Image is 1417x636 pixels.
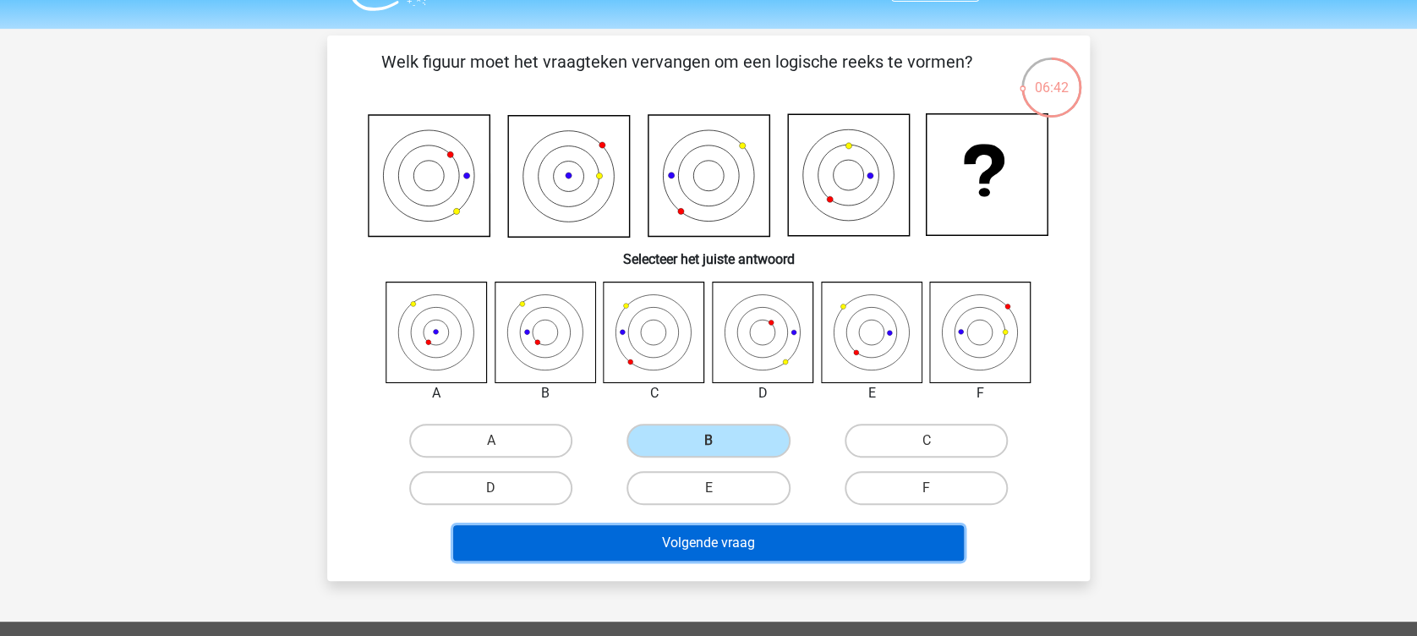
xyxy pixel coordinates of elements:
label: A [409,424,572,458]
label: C [845,424,1008,458]
div: F [916,383,1044,403]
label: E [626,471,790,505]
div: D [699,383,827,403]
label: F [845,471,1008,505]
p: Welk figuur moet het vraagteken vervangen om een logische reeks te vormen? [354,49,999,100]
div: 06:42 [1020,56,1083,98]
div: E [808,383,936,403]
button: Volgende vraag [453,525,965,561]
h6: Selecteer het juiste antwoord [354,238,1063,267]
label: D [409,471,572,505]
label: B [626,424,790,458]
div: A [373,383,501,403]
div: B [482,383,610,403]
div: C [590,383,718,403]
